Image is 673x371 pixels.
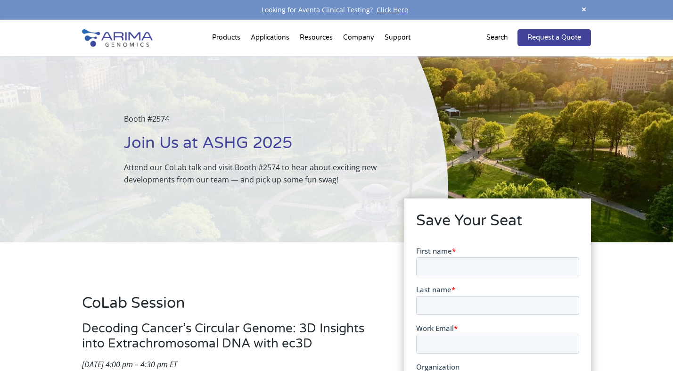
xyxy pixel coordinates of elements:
div: Looking for Aventa Clinical Testing? [82,4,591,16]
img: Arima-Genomics-logo [82,29,153,47]
em: [DATE] 4:00 pm – 4:30 pm ET [82,359,177,370]
h1: Join Us at ASHG 2025 [124,132,402,161]
a: Click Here [373,5,412,14]
p: Booth #2574 [124,113,402,132]
h2: Save Your Seat [416,210,579,239]
h3: Decoding Cancer’s Circular Genome: 3D Insights into Extrachromosomal DNA with ec3D [82,321,376,358]
p: Search [486,32,508,44]
a: Request a Quote [517,29,591,46]
p: Attend our CoLab talk and visit Booth #2574 to hear about exciting new developments from our team... [124,161,402,186]
h2: CoLab Session [82,293,376,321]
